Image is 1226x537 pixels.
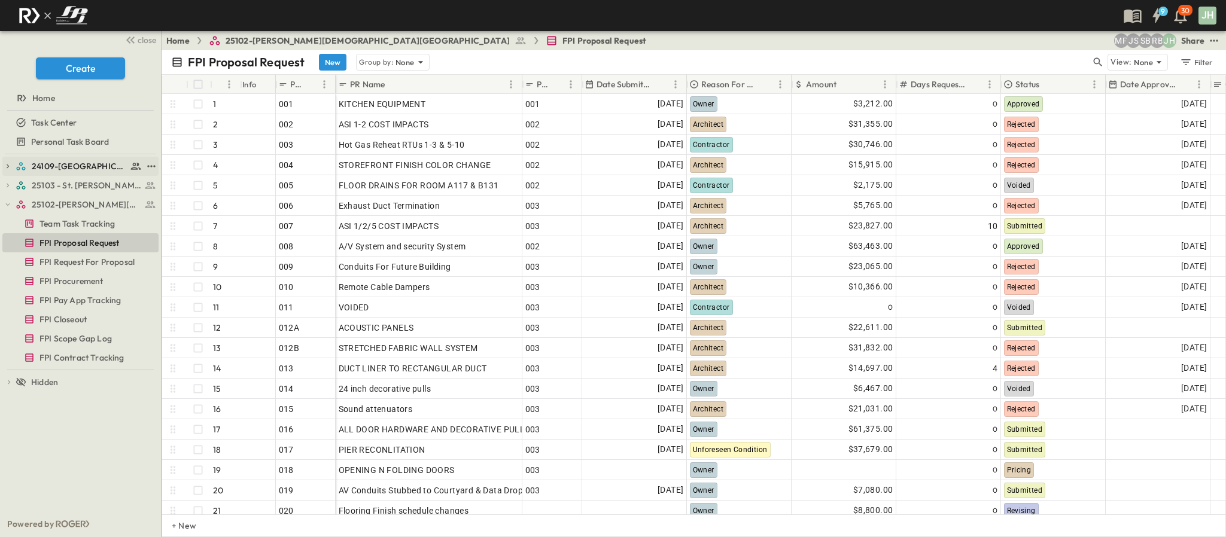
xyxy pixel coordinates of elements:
[693,486,714,495] span: Owner
[120,31,159,48] button: close
[1007,486,1043,495] span: Submitted
[546,35,646,47] a: FPI Proposal Request
[213,301,219,313] p: 11
[1007,405,1036,413] span: Rejected
[982,77,997,91] button: Menu
[848,219,893,233] span: $23,827.00
[525,342,540,354] span: 003
[213,159,218,171] p: 4
[31,136,109,148] span: Personal Task Board
[899,96,998,112] div: 0
[525,362,540,374] span: 003
[16,158,142,175] a: 24109-St. Teresa of Calcutta Parish Hall
[848,361,893,375] span: $14,697.00
[213,342,221,354] p: 13
[1007,446,1043,454] span: Submitted
[1179,78,1192,91] button: Sort
[39,256,135,268] span: FPI Request For Proposal
[525,281,540,293] span: 003
[1134,56,1153,68] p: None
[36,57,125,79] button: Create
[525,179,540,191] span: 002
[279,179,294,191] span: 005
[899,258,998,275] div: 0
[878,77,892,91] button: Menu
[210,75,240,94] div: #
[853,504,893,517] span: $8,800.00
[2,195,159,214] div: 25102-Christ The Redeemer Anglican Churchtest
[339,261,451,273] span: Conduits For Future Building
[525,301,540,313] span: 003
[899,482,998,499] div: 0
[1007,181,1031,190] span: Voided
[1120,78,1176,90] p: Date Approved
[2,133,156,150] a: Personal Task Board
[222,77,236,91] button: Menu
[2,252,159,271] div: FPI Request For Proposaltest
[1181,97,1207,111] span: [DATE]
[242,68,257,101] div: Info
[290,78,302,90] p: PR #
[597,78,653,90] p: Date Submitted
[658,483,683,497] span: [DATE]
[339,383,431,395] span: 24 inch decorative pulls
[1007,466,1032,474] span: Pricing
[1175,54,1216,71] button: Filter
[693,242,714,251] span: Owner
[1007,344,1036,352] span: Rejected
[1145,5,1169,26] button: 9
[658,443,683,456] span: [DATE]
[213,403,221,415] p: 16
[209,35,527,47] a: 25102-[PERSON_NAME][DEMOGRAPHIC_DATA][GEOGRAPHIC_DATA]
[562,35,646,47] span: FPI Proposal Request
[1087,77,1102,91] button: Menu
[504,77,518,91] button: Menu
[16,177,156,194] a: 25103 - St. [PERSON_NAME] Phase 2
[279,281,294,293] span: 010
[1181,178,1207,192] span: [DATE]
[1181,382,1207,395] span: [DATE]
[1007,222,1043,230] span: Submitted
[853,199,893,212] span: $5,765.00
[279,261,294,273] span: 009
[1007,202,1036,210] span: Rejected
[658,300,683,314] span: [DATE]
[188,54,305,71] p: FPI Proposal Request
[1007,100,1040,108] span: Approved
[899,116,998,133] div: 0
[339,98,426,110] span: KITCHEN EQUIPMENT
[213,200,218,212] p: 6
[387,78,400,91] button: Sort
[658,178,683,192] span: [DATE]
[339,220,439,232] span: ASI 1/2/5 COST IMPACTS
[1179,56,1213,69] div: Filter
[138,34,156,46] span: close
[701,78,757,90] p: Reason For Change
[848,402,893,416] span: $21,031.00
[853,382,893,395] span: $6,467.00
[658,117,683,131] span: [DATE]
[2,329,159,348] div: FPI Scope Gap Logtest
[350,78,385,90] p: PR Name
[279,444,294,456] span: 017
[899,279,998,295] div: 0
[1007,283,1036,291] span: Rejected
[1197,5,1218,26] button: JH
[339,301,369,313] span: VOIDED
[2,90,156,106] a: Home
[339,159,491,171] span: STOREFRONT FINISH COLOR CHANGE
[525,200,540,212] span: 003
[32,160,127,172] span: 24109-St. Teresa of Calcutta Parish Hall
[279,362,294,374] span: 013
[1181,117,1207,131] span: [DATE]
[1007,161,1036,169] span: Rejected
[339,423,530,435] span: ALL DOOR HARDWARE AND DECORATIVE PULLS
[213,98,216,110] p: 1
[773,77,787,91] button: Menu
[1126,33,1140,48] div: Jesse Sullivan (jsullivan@fpibuilders.com)
[339,444,425,456] span: PIER RECONLITATION
[693,100,714,108] span: Owner
[848,117,893,131] span: $31,355.00
[1007,364,1036,373] span: Rejected
[848,280,893,294] span: $10,366.00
